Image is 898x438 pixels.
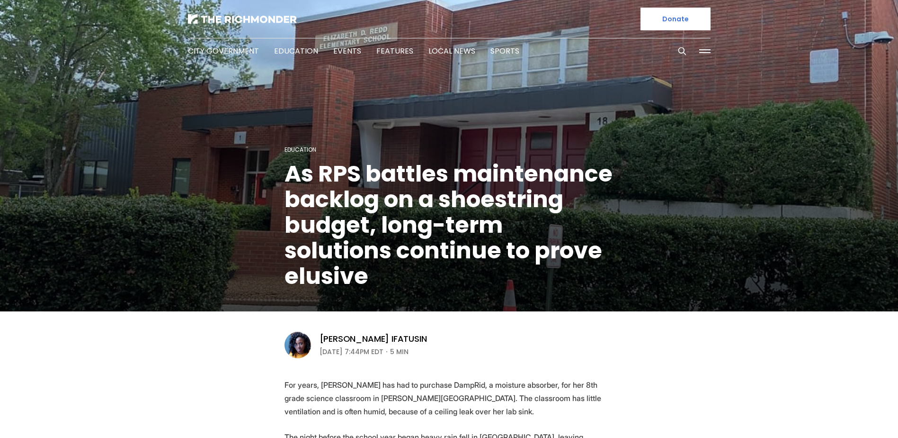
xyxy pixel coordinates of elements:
[333,46,361,56] a: Events
[640,8,711,30] a: Donate
[188,46,259,56] a: City Government
[188,14,297,24] img: The Richmonder
[320,333,427,345] a: [PERSON_NAME] Ifatusin
[490,46,519,56] a: Sports
[274,46,318,56] a: Education
[675,44,689,58] button: Search this site
[285,146,316,154] a: Education
[376,46,413,56] a: Features
[285,378,614,418] p: For years, [PERSON_NAME] has had to purchase DampRid, a moisture absorber, for her 8th grade scie...
[285,332,311,358] img: Victoria A. Ifatusin
[428,46,475,56] a: Local News
[285,161,614,289] h1: As RPS battles maintenance backlog on a shoestring budget, long-term solutions continue to prove ...
[320,346,383,357] time: [DATE] 7:44PM EDT
[390,346,409,357] span: 5 min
